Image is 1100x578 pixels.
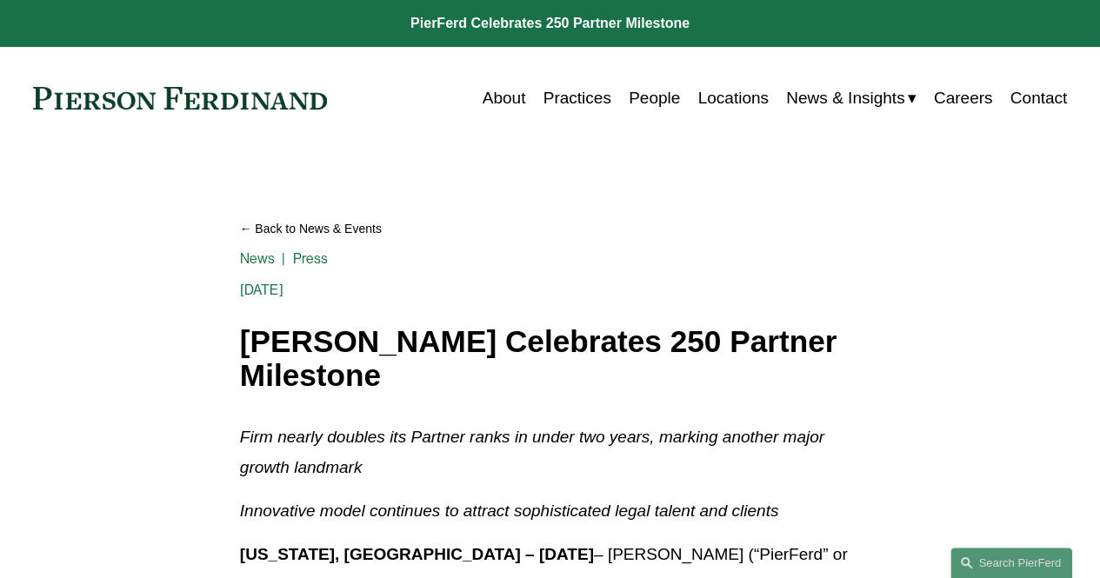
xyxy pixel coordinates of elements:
a: folder dropdown [786,82,916,115]
span: [DATE] [240,282,283,298]
a: Back to News & Events [240,214,860,243]
a: Search this site [950,548,1072,578]
a: News [240,250,276,267]
span: News & Insights [786,83,904,113]
a: Careers [934,82,993,115]
a: Practices [543,82,611,115]
em: Innovative model continues to attract sophisticated legal talent and clients [240,502,778,520]
a: About [483,82,526,115]
a: Locations [697,82,768,115]
a: Press [293,250,329,267]
h1: [PERSON_NAME] Celebrates 250 Partner Milestone [240,325,860,392]
em: Firm nearly doubles its Partner ranks in under two years, marking another major growth landmark [240,428,829,475]
a: People [629,82,680,115]
a: Contact [1010,82,1068,115]
strong: [US_STATE], [GEOGRAPHIC_DATA] – [DATE] [240,545,594,563]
